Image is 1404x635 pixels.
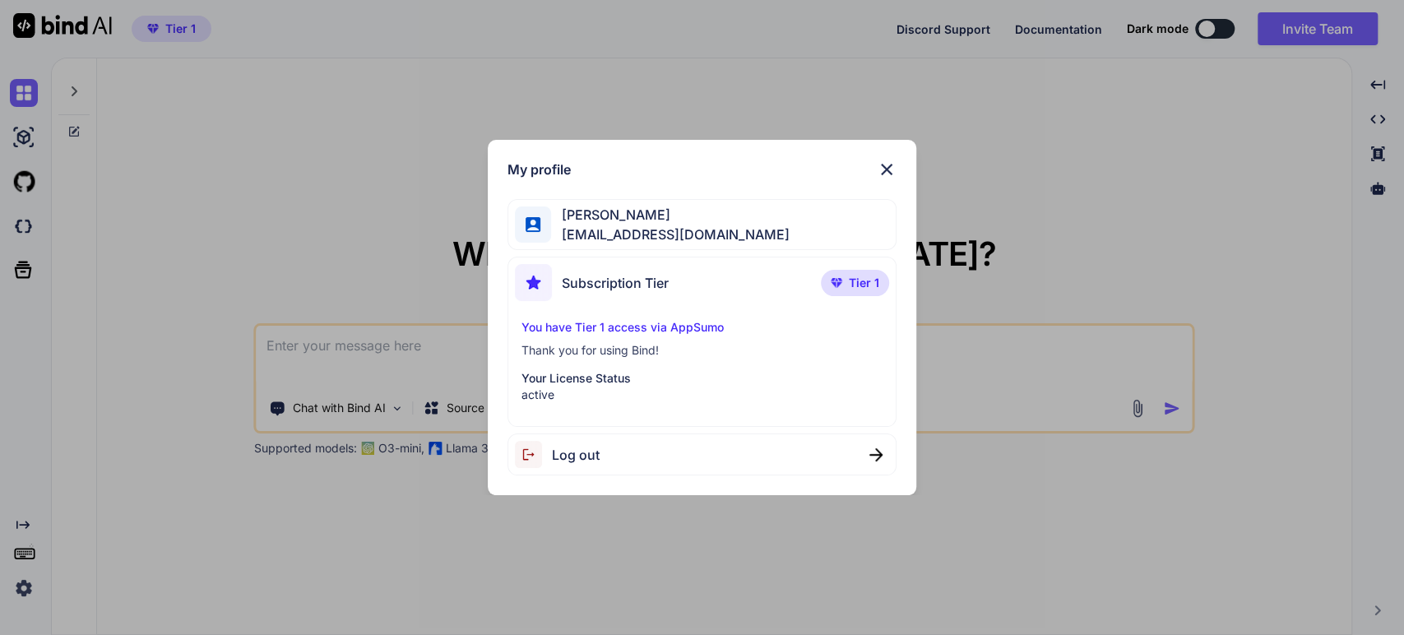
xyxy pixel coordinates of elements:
img: subscription [515,264,552,301]
img: profile [526,217,541,233]
span: Subscription Tier [562,273,669,293]
p: You have Tier 1 access via AppSumo [521,319,883,336]
span: Tier 1 [849,275,879,291]
p: Your License Status [521,370,883,387]
p: active [521,387,883,403]
img: close [869,448,883,461]
p: Thank you for using Bind! [521,342,883,359]
img: logout [515,441,552,468]
img: premium [831,278,842,288]
span: [PERSON_NAME] [551,205,789,225]
h1: My profile [507,160,571,179]
span: Log out [552,445,600,465]
img: close [877,160,897,179]
span: [EMAIL_ADDRESS][DOMAIN_NAME] [551,225,789,244]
